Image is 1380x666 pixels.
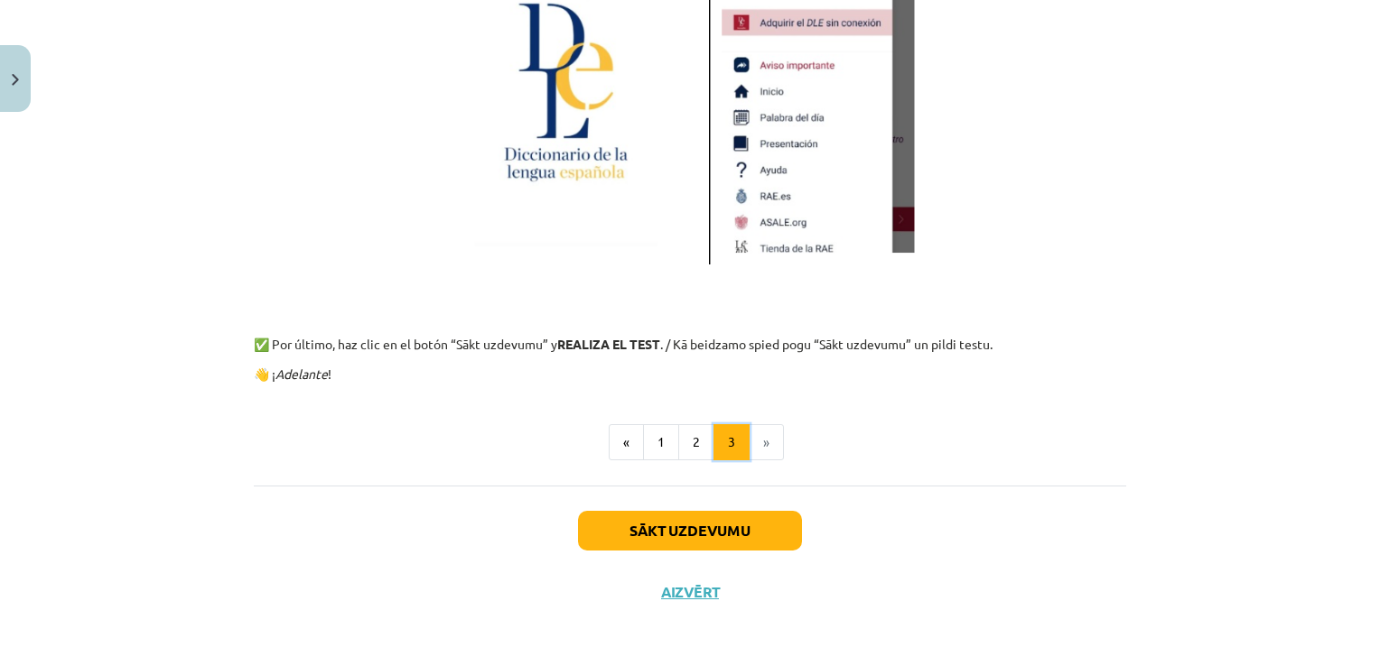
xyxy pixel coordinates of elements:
[254,365,1126,384] p: 👋 ¡ !
[609,424,644,460] button: «
[12,74,19,86] img: icon-close-lesson-0947bae3869378f0d4975bcd49f059093ad1ed9edebbc8119c70593378902aed.svg
[678,424,714,460] button: 2
[578,511,802,550] button: Sākt uzdevumu
[713,424,750,460] button: 3
[275,365,328,382] i: Adelante
[254,424,1126,460] nav: Page navigation example
[254,335,1126,354] p: ✅ Por último, haz clic en el botón “Sākt uzdevumu” y . / Kā beidzamo spied pogu “Sākt uzdevumu” u...
[557,336,660,352] b: REALIZA EL TEST
[643,424,679,460] button: 1
[656,583,724,601] button: Aizvērt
